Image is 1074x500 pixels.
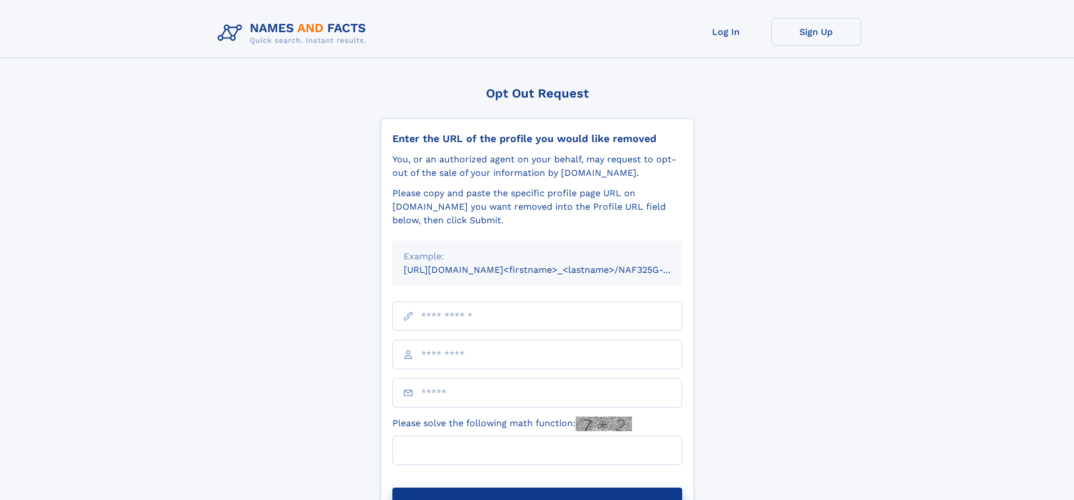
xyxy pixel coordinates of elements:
[381,86,694,100] div: Opt Out Request
[392,153,682,180] div: You, or an authorized agent on your behalf, may request to opt-out of the sale of your informatio...
[392,132,682,145] div: Enter the URL of the profile you would like removed
[404,264,704,275] small: [URL][DOMAIN_NAME]<firstname>_<lastname>/NAF325G-xxxxxxxx
[404,250,671,263] div: Example:
[392,417,632,431] label: Please solve the following math function:
[771,18,861,46] a: Sign Up
[681,18,771,46] a: Log In
[392,187,682,227] div: Please copy and paste the specific profile page URL on [DOMAIN_NAME] you want removed into the Pr...
[213,18,375,48] img: Logo Names and Facts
